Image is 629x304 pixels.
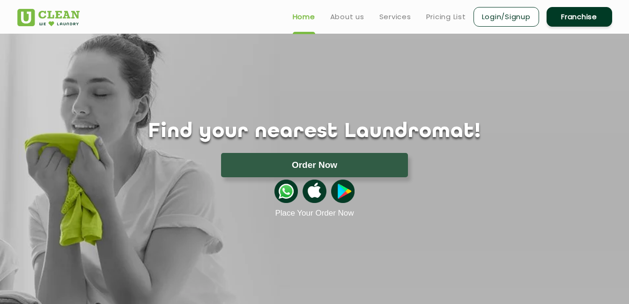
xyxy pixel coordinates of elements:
[547,7,612,27] a: Franchise
[303,180,326,203] img: apple-icon.png
[331,180,355,203] img: playstoreicon.png
[379,11,411,22] a: Services
[474,7,539,27] a: Login/Signup
[330,11,364,22] a: About us
[274,180,298,203] img: whatsappicon.png
[426,11,466,22] a: Pricing List
[10,120,619,144] h1: Find your nearest Laundromat!
[17,9,80,26] img: UClean Laundry and Dry Cleaning
[275,209,354,218] a: Place Your Order Now
[293,11,315,22] a: Home
[221,153,408,177] button: Order Now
